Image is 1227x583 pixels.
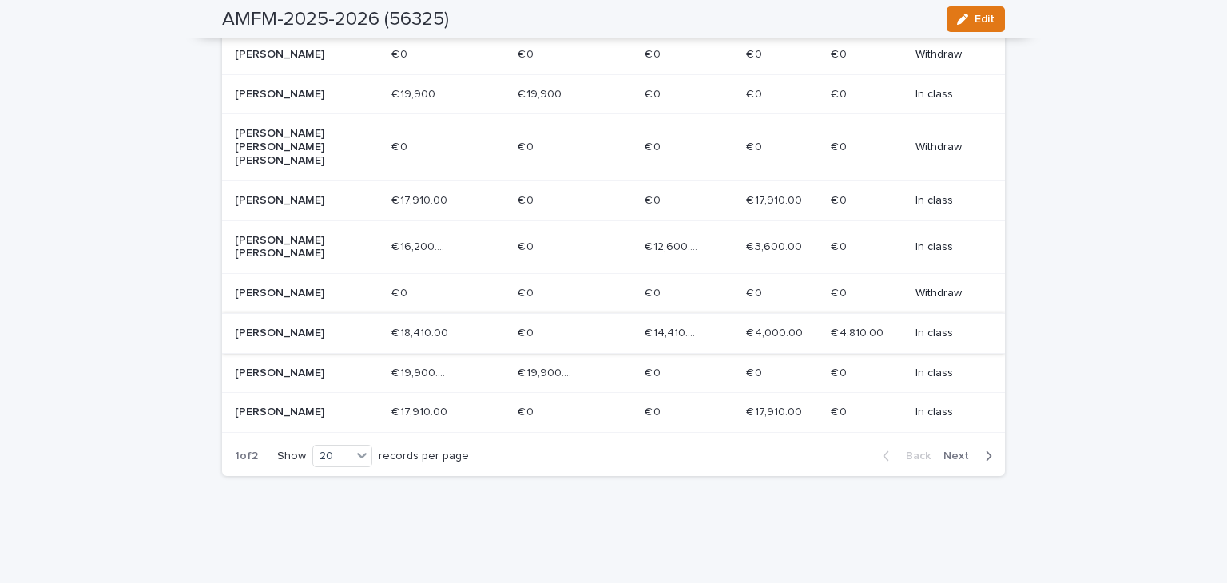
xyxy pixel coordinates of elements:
p: € 0 [746,45,765,61]
p: [PERSON_NAME] [235,327,349,340]
p: In class [915,406,979,419]
p: € 0 [831,191,850,208]
p: [PERSON_NAME] [235,287,349,300]
p: € 12,600.00 [645,237,705,254]
tr: [PERSON_NAME]€ 0€ 0 € 0€ 0 € 0€ 0 € 0€ 0 € 0€ 0 Withdraw [222,34,1005,74]
tr: [PERSON_NAME]€ 18,410.00€ 18,410.00 € 0€ 0 € 14,410.00€ 14,410.00 € 4,000.00€ 4,000.00 € 4,810.00... [222,313,1005,353]
p: [PERSON_NAME] [235,88,349,101]
p: € 0 [831,363,850,380]
tr: [PERSON_NAME]€ 17,910.00€ 17,910.00 € 0€ 0 € 0€ 0 € 17,910.00€ 17,910.00 € 0€ 0 In class [222,393,1005,433]
p: € 19,900.00 [391,85,451,101]
p: € 0 [518,237,537,254]
p: € 0 [391,45,411,61]
p: € 19,900.00 [391,363,451,380]
p: [PERSON_NAME] [235,194,349,208]
p: € 0 [518,284,537,300]
p: € 0 [518,323,537,340]
p: In class [915,367,979,380]
span: Back [896,450,931,462]
p: € 4,000.00 [746,323,806,340]
p: [PERSON_NAME] [PERSON_NAME] [235,234,349,261]
p: € 4,810.00 [831,323,887,340]
button: Edit [947,6,1005,32]
p: Show [277,450,306,463]
p: € 0 [746,363,765,380]
tr: [PERSON_NAME]€ 17,910.00€ 17,910.00 € 0€ 0 € 0€ 0 € 17,910.00€ 17,910.00 € 0€ 0 In class [222,180,1005,220]
tr: [PERSON_NAME] [PERSON_NAME]€ 16,200.00€ 16,200.00 € 0€ 0 € 12,600.00€ 12,600.00 € 3,600.00€ 3,600... [222,220,1005,274]
p: € 0 [518,45,537,61]
tr: [PERSON_NAME]€ 0€ 0 € 0€ 0 € 0€ 0 € 0€ 0 € 0€ 0 Withdraw [222,274,1005,314]
p: Withdraw [915,287,979,300]
button: Next [937,449,1005,463]
h2: AMFM-2025-2026 (56325) [222,8,449,31]
p: € 0 [746,137,765,154]
p: € 0 [391,137,411,154]
p: € 0 [831,137,850,154]
p: € 0 [645,284,664,300]
p: € 17,910.00 [391,403,451,419]
p: € 17,910.00 [746,403,805,419]
p: € 19,900.00 [518,85,578,101]
p: € 0 [518,403,537,419]
p: € 0 [746,284,765,300]
p: [PERSON_NAME] [235,367,349,380]
p: € 0 [645,137,664,154]
p: € 0 [645,403,664,419]
p: In class [915,327,979,340]
p: In class [915,88,979,101]
div: 20 [313,448,351,465]
p: € 0 [831,284,850,300]
p: [PERSON_NAME] [235,406,349,419]
p: € 0 [645,45,664,61]
p: € 0 [831,237,850,254]
p: € 17,910.00 [391,191,451,208]
p: € 0 [645,85,664,101]
p: € 3,600.00 [746,237,805,254]
tr: [PERSON_NAME]€ 19,900.00€ 19,900.00 € 19,900.00€ 19,900.00 € 0€ 0 € 0€ 0 € 0€ 0 In class [222,74,1005,114]
p: € 0 [831,45,850,61]
p: records per page [379,450,469,463]
p: Withdraw [915,141,979,154]
span: Next [943,450,979,462]
p: € 17,910.00 [746,191,805,208]
p: € 16,200.00 [391,237,451,254]
tr: [PERSON_NAME] [PERSON_NAME] [PERSON_NAME]€ 0€ 0 € 0€ 0 € 0€ 0 € 0€ 0 € 0€ 0 Withdraw [222,114,1005,180]
p: € 0 [746,85,765,101]
p: Withdraw [915,48,979,61]
p: € 0 [518,191,537,208]
p: [PERSON_NAME] [235,48,349,61]
p: [PERSON_NAME] [PERSON_NAME] [PERSON_NAME] [235,127,349,167]
p: € 0 [831,403,850,419]
tr: [PERSON_NAME]€ 19,900.00€ 19,900.00 € 19,900.00€ 19,900.00 € 0€ 0 € 0€ 0 € 0€ 0 In class [222,353,1005,393]
p: € 18,410.00 [391,323,451,340]
p: € 0 [518,137,537,154]
p: 1 of 2 [222,437,271,476]
p: In class [915,194,979,208]
p: € 14,410.00 [645,323,705,340]
span: Edit [975,14,995,25]
p: € 0 [831,85,850,101]
p: In class [915,240,979,254]
button: Back [870,449,937,463]
p: € 19,900.00 [518,363,578,380]
p: € 0 [645,191,664,208]
p: € 0 [391,284,411,300]
p: € 0 [645,363,664,380]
